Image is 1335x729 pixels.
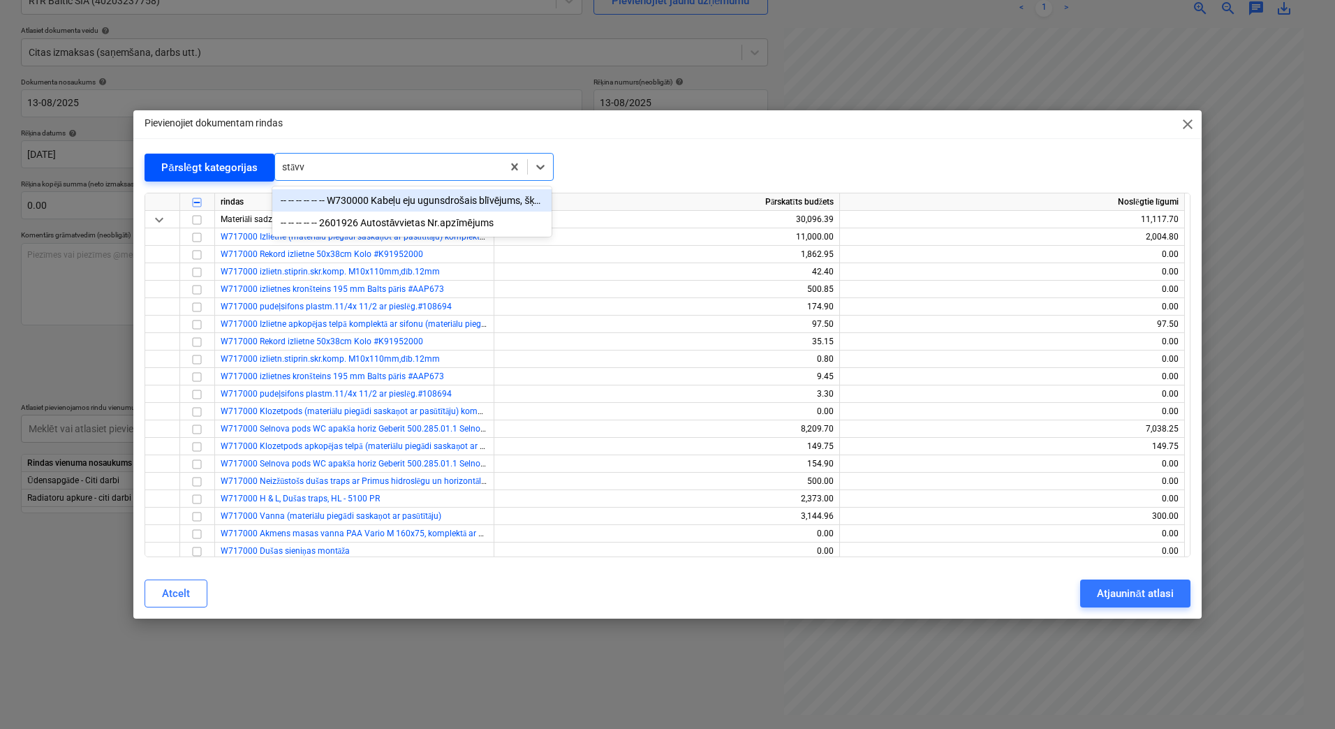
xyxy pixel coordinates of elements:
div: 9.45 [500,368,834,385]
button: Atcelt [145,580,207,607]
div: 0.00 [846,525,1179,543]
div: 8,209.70 [500,420,834,438]
div: 0.00 [846,490,1179,508]
div: 35.15 [500,333,834,351]
div: 97.50 [500,316,834,333]
div: 3.30 [500,385,834,403]
a: W717000 Dušas sieniņas montāža [221,546,350,556]
div: 11,117.70 [846,211,1179,228]
div: 0.00 [846,543,1179,560]
a: W717000 Selnova pods WC apakša horiz Geberit 500.285.01.1 Selnova cisterna apakšas piesl. #500.26... [221,459,793,469]
div: 0.00 [846,298,1179,316]
p: Pievienojiet dokumentam rindas [145,116,283,131]
div: 11,000.00 [500,228,834,246]
div: 0.00 [846,473,1179,490]
div: rindas [215,193,494,211]
a: W717000 Klozetpods apkopējas telpā (materiālu piegādi saskaņot ar pasūtītāju) [221,441,519,451]
button: Atjaunināt atlasi [1080,580,1190,607]
div: 3,144.96 [500,508,834,525]
div: 500.00 [500,473,834,490]
a: W717000 Vanna (materiālu piegādi saskaņot ar pasūtītāju) [221,511,441,521]
div: 0.00 [846,403,1179,420]
div: 1,862.95 [500,246,834,263]
a: W717000 H & L, Dušas traps, HL - 5100 PR [221,494,380,503]
a: W717000 Klozetpods (materiālu piegādi saskaņot ar pasūtītāju) komplektā ar pieslēguma cauruli vai... [221,406,670,416]
div: 0.80 [500,351,834,368]
a: W717000 Izlietne (materiālu piegādi saskaņot ar pasūtītāju) komplektā ar sifonu, OD32 [221,232,544,242]
div: 97.50 [846,316,1179,333]
div: 0.00 [846,263,1179,281]
div: -- -- -- -- -- -- W730000 Kabeļu eju ugunsdrošais blīvējums, šķērsojums dzelzsbetona pārsegumā, E... [272,189,552,212]
div: 2,373.00 [500,490,834,508]
div: 0.00 [846,351,1179,368]
div: 42.40 [500,263,834,281]
div: 149.75 [846,438,1179,455]
a: W717000 Selnova pods WC apakša horiz Geberit 500.285.01.1 Selnova cisterna apakšas piesl. #500.26... [221,424,793,434]
div: 300.00 [846,508,1179,525]
div: Atjaunināt atlasi [1097,584,1173,603]
a: W717000 izlietnes kronšteins 195 mm Balts pāris #AAP673 [221,284,444,294]
a: W717000 izlietn.stiprin.skr.komp. M10x110mm,dīb.12mm [221,267,440,277]
div: 0.00 [846,333,1179,351]
div: 0.00 [846,246,1179,263]
a: W717000 Rekord izlietne 50x38cm Kolo #K91952000 [221,337,423,346]
a: W717000 Akmens masas vanna PAA Vario M 160x75, komplektā ar hromētu sifonu [221,529,536,538]
div: 174.90 [500,298,834,316]
a: W717000 pudeļsifons plastm.11/4x 11/2 ar pieslēg.#108694 [221,389,452,399]
div: -- -- -- -- -- 2601926 Autostāvvietas Nr.apzīmējums [272,212,552,234]
span: Materiāli sadzīves kanalizācijai (atsevišķi pērkamie) [221,214,412,224]
a: W717000 Izlietne apkopējas telpā komplektā ar sifonu (materiālu piegādi saskaņot ar pasūtītāju), ... [221,319,604,329]
a: W717000 izlietn.stiprin.skr.komp. M10x110mm,dīb.12mm [221,354,440,364]
div: 0.00 [500,543,834,560]
div: 30,096.39 [500,211,834,228]
a: W717000 pudeļsifons plastm.11/4x 11/2 ar pieslēg.#108694 [221,302,452,311]
div: 149.75 [500,438,834,455]
div: 2,004.80 [846,228,1179,246]
div: 0.00 [846,385,1179,403]
span: close [1179,116,1196,133]
div: Pārskatīts budžets [494,193,840,211]
div: 0.00 [846,455,1179,473]
div: 0.00 [500,525,834,543]
div: Atcelt [162,584,190,603]
div: Noslēgtie līgumi [840,193,1185,211]
div: 154.90 [500,455,834,473]
div: Pārslēgt kategorijas [161,159,258,177]
div: 0.00 [846,368,1179,385]
div: 0.00 [500,403,834,420]
span: keyboard_arrow_down [151,211,168,228]
iframe: Chat Widget [1265,662,1335,729]
div: 7,038.25 [846,420,1179,438]
a: W717000 Neizžūstošs dušas traps ar Primus hidroslēgu un horizontālu izvadu 123x123 mm HL510NPr, D... [221,476,803,486]
button: Pārslēgt kategorijas [145,154,274,182]
a: W717000 izlietnes kronšteins 195 mm Balts pāris #AAP673 [221,371,444,381]
a: W717000 Rekord izlietne 50x38cm Kolo #K91952000 [221,249,423,259]
div: 0.00 [846,281,1179,298]
div: 500.85 [500,281,834,298]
